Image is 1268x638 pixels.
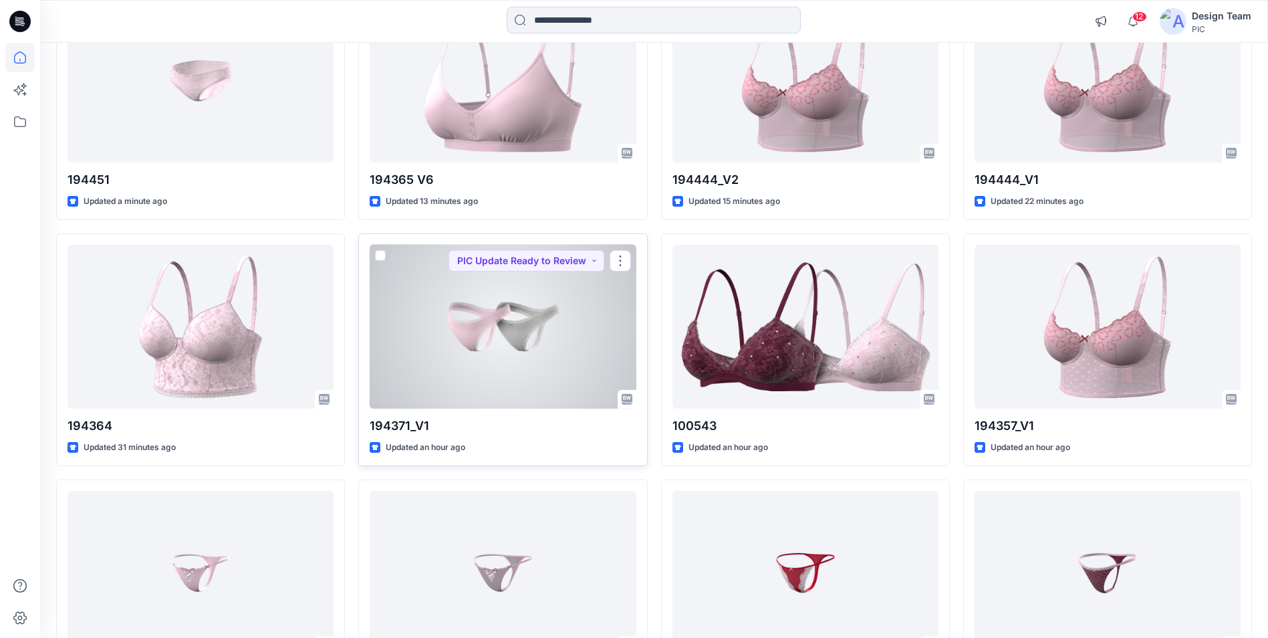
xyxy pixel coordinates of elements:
[1192,8,1251,24] div: Design Team
[991,195,1084,209] p: Updated 22 minutes ago
[370,171,636,189] p: 194365 V6
[672,245,938,409] a: 100543
[975,245,1241,409] a: 194357_V1
[991,441,1070,455] p: Updated an hour ago
[975,171,1241,189] p: 194444_V1
[68,417,334,435] p: 194364
[84,195,167,209] p: Updated a minute ago
[370,245,636,409] a: 194371_V1
[370,417,636,435] p: 194371_V1
[688,195,780,209] p: Updated 15 minutes ago
[1192,24,1251,34] div: PIC
[386,195,478,209] p: Updated 13 minutes ago
[386,441,465,455] p: Updated an hour ago
[672,171,938,189] p: 194444_V2
[1160,8,1186,35] img: avatar
[672,417,938,435] p: 100543
[68,171,334,189] p: 194451
[1132,11,1147,22] span: 12
[975,417,1241,435] p: 194357_V1
[688,441,768,455] p: Updated an hour ago
[68,245,334,409] a: 194364
[84,441,176,455] p: Updated 31 minutes ago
